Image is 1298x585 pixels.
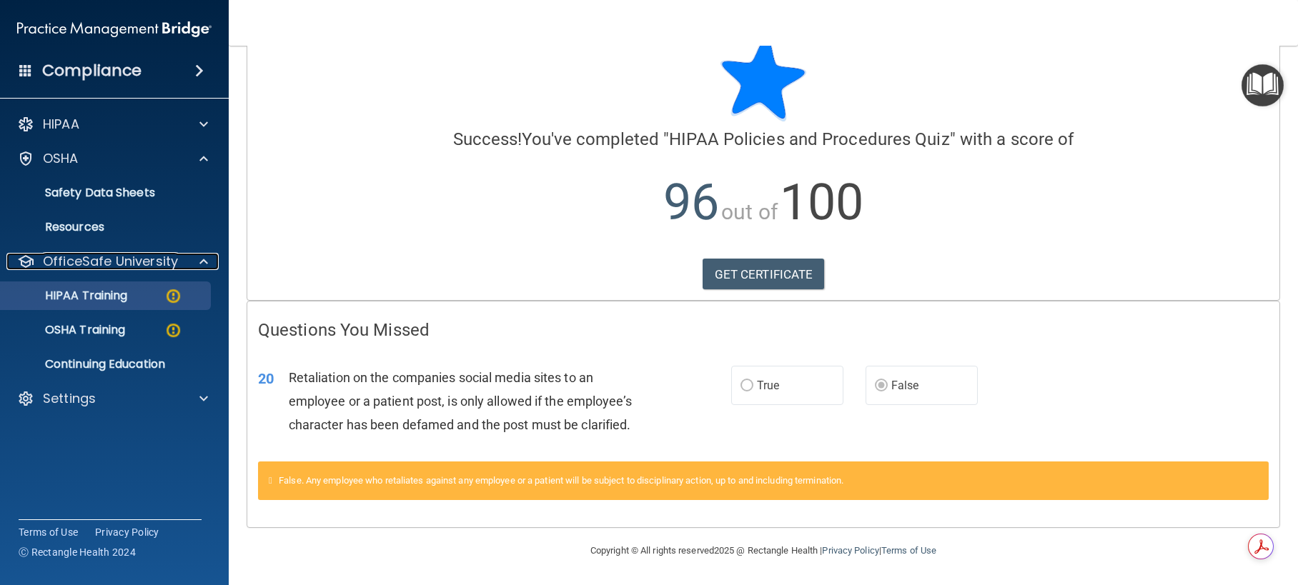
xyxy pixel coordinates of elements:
a: Privacy Policy [822,545,878,556]
p: OSHA Training [9,323,125,337]
img: PMB logo [17,15,212,44]
span: out of [721,199,778,224]
span: HIPAA Policies and Procedures Quiz [669,129,949,149]
p: OfficeSafe University [43,253,178,270]
img: warning-circle.0cc9ac19.png [164,321,182,339]
p: Settings [43,390,96,407]
button: Open Resource Center [1242,64,1284,106]
a: GET CERTIFICATE [703,259,825,290]
p: Safety Data Sheets [9,186,204,200]
span: 20 [258,370,274,387]
span: Retaliation on the companies social media sites to an employee or a patient post, is only allowed... [289,370,632,432]
a: Settings [17,390,208,407]
p: Resources [9,220,204,234]
a: Terms of Use [881,545,936,556]
p: Continuing Education [9,357,204,371]
img: warning-circle.0cc9ac19.png [164,287,182,305]
span: Ⓒ Rectangle Health 2024 [19,545,136,559]
p: HIPAA [43,116,79,133]
a: OSHA [17,150,208,167]
div: Copyright © All rights reserved 2025 @ Rectangle Health | | [502,528,1024,574]
p: OSHA [43,150,79,167]
span: False. Any employee who retaliates against any employee or a patient will be subject to disciplin... [279,475,843,486]
span: True [757,379,779,392]
h4: You've completed " " with a score of [258,130,1269,149]
a: Terms of Use [19,525,78,539]
a: Privacy Policy [95,525,159,539]
span: 96 [663,173,719,231]
img: blue-star-rounded.9d042014.png [720,36,806,121]
h4: Questions You Missed [258,321,1269,339]
p: HIPAA Training [9,289,127,303]
h4: Compliance [42,61,142,81]
input: False [875,381,888,391]
input: True [740,381,753,391]
span: Success! [453,129,522,149]
span: 100 [780,173,863,231]
a: OfficeSafe University [17,253,208,270]
span: False [891,379,919,392]
a: HIPAA [17,116,208,133]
